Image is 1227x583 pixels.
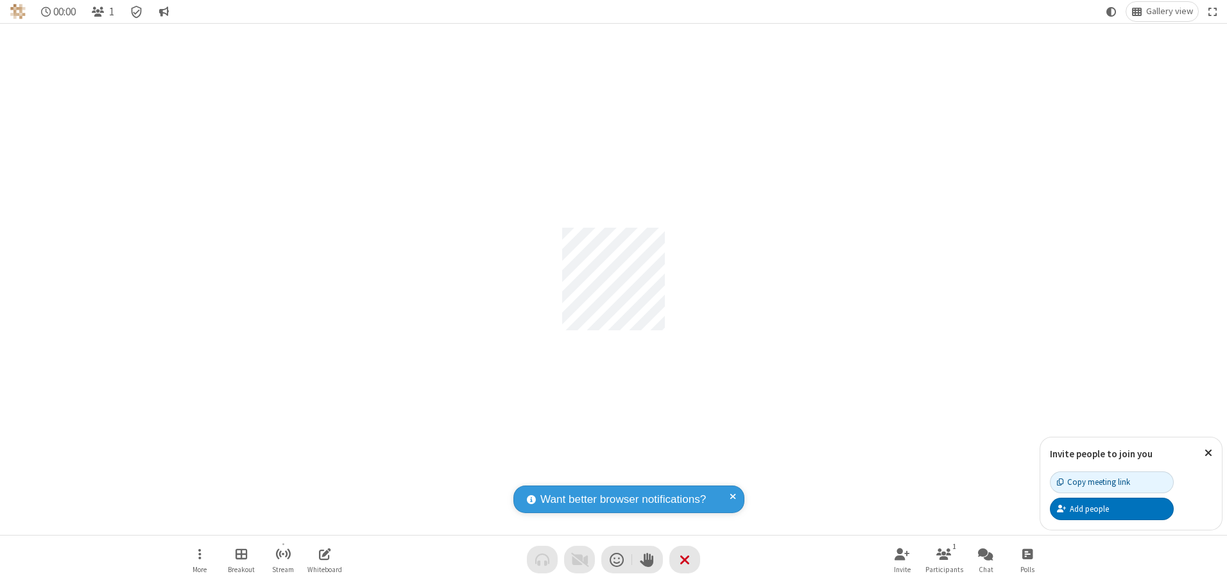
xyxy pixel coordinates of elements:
[966,541,1005,578] button: Open chat
[307,566,342,573] span: Whiteboard
[193,566,207,573] span: More
[228,566,255,573] span: Breakout
[53,6,76,18] span: 00:00
[1020,566,1034,573] span: Polls
[222,541,261,578] button: Manage Breakout Rooms
[601,546,632,573] button: Send a reaction
[10,4,26,19] img: QA Selenium DO NOT DELETE OR CHANGE
[1101,2,1122,21] button: Using system theme
[1146,6,1193,17] span: Gallery view
[669,546,700,573] button: End or leave meeting
[153,2,174,21] button: Conversation
[1057,476,1130,488] div: Copy meeting link
[1195,437,1222,469] button: Close popover
[883,541,922,578] button: Invite participants (Alt+I)
[305,541,344,578] button: Open shared whiteboard
[894,566,911,573] span: Invite
[1050,448,1153,460] label: Invite people to join you
[109,6,114,18] span: 1
[527,546,558,573] button: Audio problem - check your Internet connection or call by phone
[979,566,993,573] span: Chat
[540,491,706,508] span: Want better browser notifications?
[632,546,663,573] button: Raise hand
[925,541,963,578] button: Open participant list
[124,2,149,21] div: Meeting details Encryption enabled
[1126,2,1198,21] button: Change layout
[272,566,294,573] span: Stream
[1050,471,1174,493] button: Copy meeting link
[1008,541,1047,578] button: Open poll
[1203,2,1223,21] button: Fullscreen
[264,541,302,578] button: Start streaming
[36,2,82,21] div: Timer
[180,541,219,578] button: Open menu
[86,2,119,21] button: Open participant list
[949,541,960,552] div: 1
[564,546,595,573] button: Video
[925,566,963,573] span: Participants
[1050,498,1174,520] button: Add people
